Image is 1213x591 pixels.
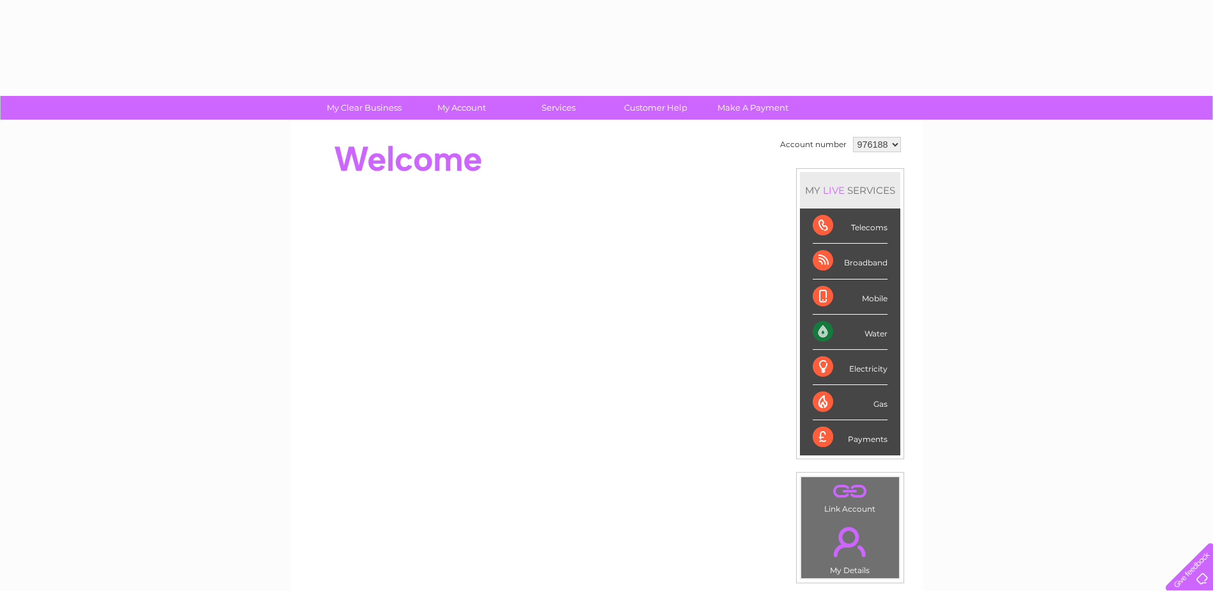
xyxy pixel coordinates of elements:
[700,96,806,120] a: Make A Payment
[813,244,888,279] div: Broadband
[777,134,850,155] td: Account number
[801,516,900,579] td: My Details
[804,480,896,503] a: .
[820,184,847,196] div: LIVE
[813,385,888,420] div: Gas
[801,477,900,517] td: Link Account
[506,96,611,120] a: Services
[813,315,888,350] div: Water
[804,519,896,564] a: .
[813,280,888,315] div: Mobile
[800,172,900,209] div: MY SERVICES
[311,96,417,120] a: My Clear Business
[813,209,888,244] div: Telecoms
[813,350,888,385] div: Electricity
[603,96,708,120] a: Customer Help
[813,420,888,455] div: Payments
[409,96,514,120] a: My Account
